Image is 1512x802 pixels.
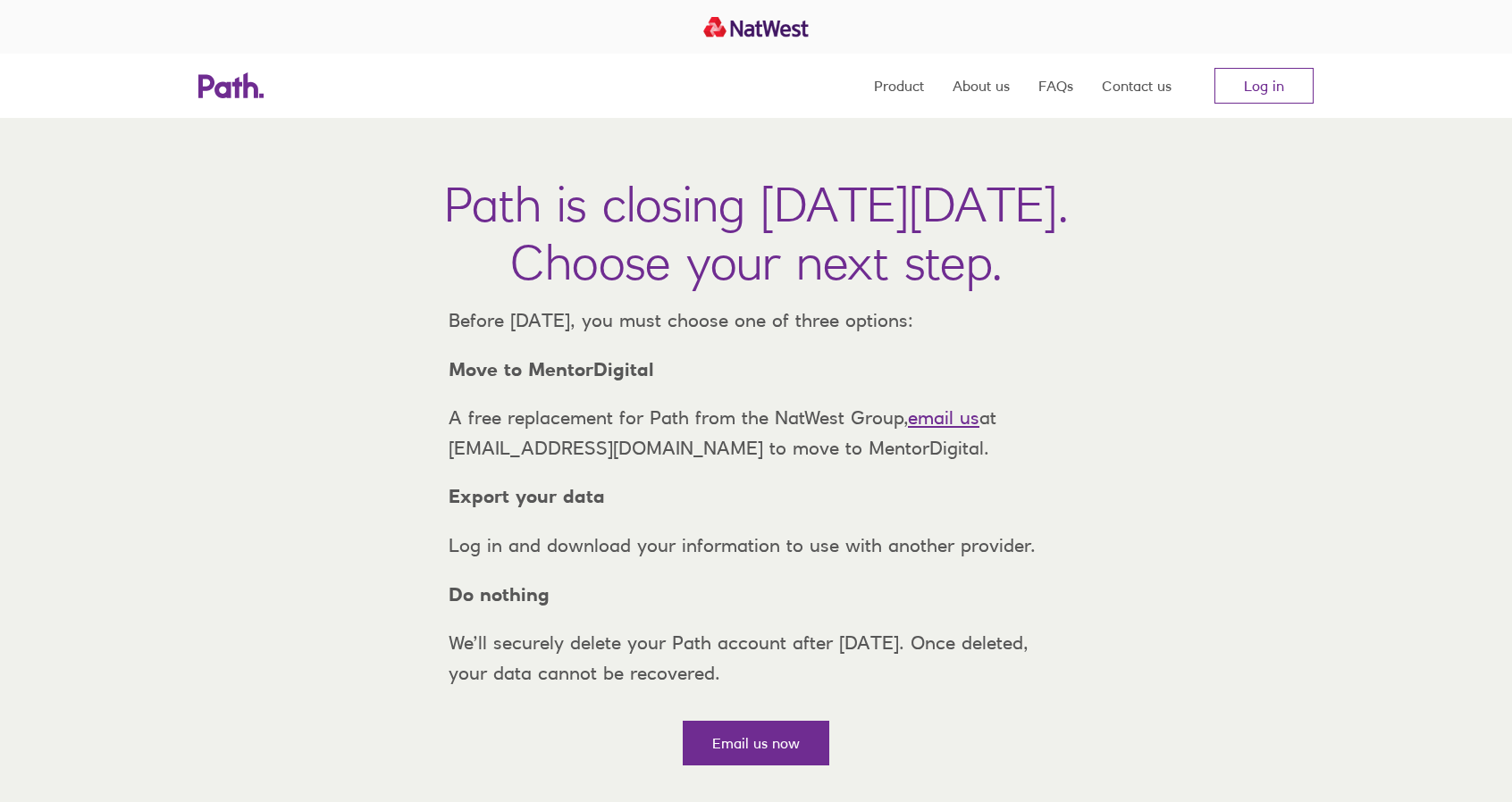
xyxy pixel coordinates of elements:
[683,721,829,765] a: Email us now
[1038,54,1073,118] a: FAQs
[434,530,1078,561] p: Log in and download your information to use with another provider.
[953,54,1010,118] a: About us
[434,628,1078,688] p: We’ll securely delete your Path account after [DATE]. Once deleted, your data cannot be recovered.
[449,485,605,507] strong: Export your data
[444,175,1069,291] h1: Path is closing [DATE][DATE]. Choose your next step.
[434,403,1078,463] p: A free replacement for Path from the NatWest Group, at [EMAIL_ADDRESS][DOMAIN_NAME] to move to Me...
[449,583,550,606] strong: Do nothing
[434,305,1078,336] p: Before [DATE], you must choose one of three options:
[1102,54,1172,118] a: Contact us
[874,54,924,118] a: Product
[1214,68,1314,104] a: Log in
[908,406,979,429] a: email us
[449,358,654,380] strong: Move to MentorDigital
